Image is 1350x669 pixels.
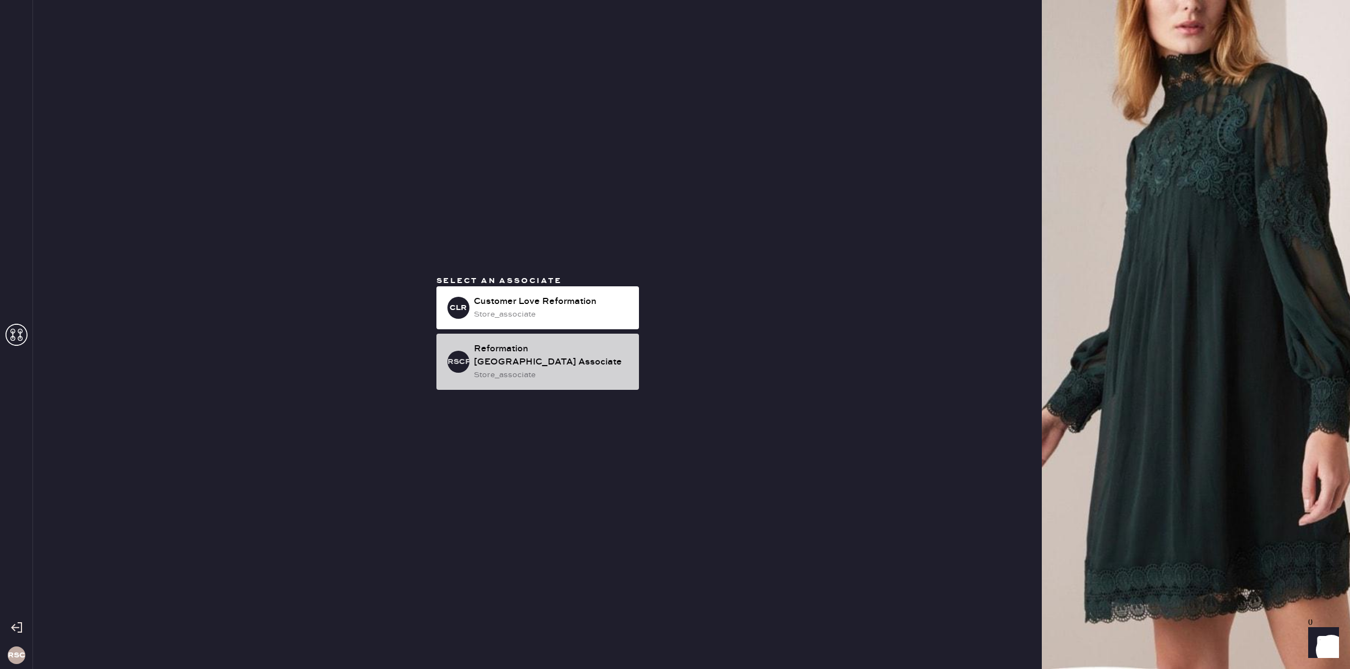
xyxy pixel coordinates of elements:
div: Customer Love Reformation [474,295,630,308]
iframe: Front Chat [1298,619,1345,667]
div: store_associate [474,369,630,381]
div: Reformation [GEOGRAPHIC_DATA] Associate [474,342,630,369]
h3: RSCP [8,651,25,659]
h3: CLR [450,304,467,312]
div: store_associate [474,308,630,320]
span: Select an associate [436,276,562,286]
h3: RSCPA [447,358,469,366]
